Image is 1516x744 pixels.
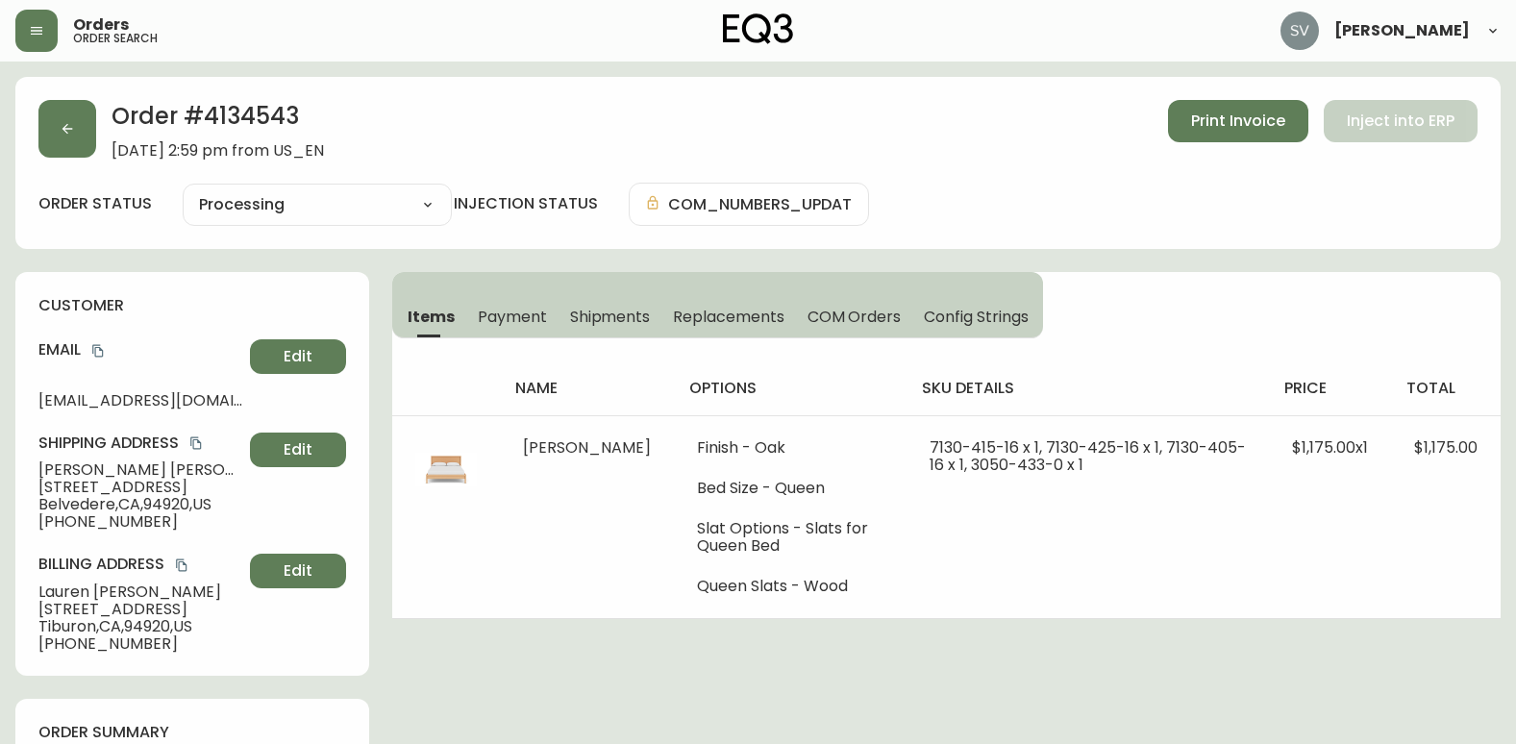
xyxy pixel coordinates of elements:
button: copy [88,341,108,360]
label: order status [38,193,152,214]
h4: customer [38,295,346,316]
span: Shipments [570,307,651,327]
span: [PERSON_NAME] [PERSON_NAME] [38,461,242,479]
span: [PERSON_NAME] [523,436,651,459]
li: Queen Slats - Wood [697,578,882,595]
button: copy [172,556,191,575]
h4: name [515,378,659,399]
h2: Order # 4134543 [112,100,324,142]
button: Edit [250,433,346,467]
span: Tiburon , CA , 94920 , US [38,618,242,635]
button: copy [186,434,206,453]
button: Edit [250,554,346,588]
span: Edit [284,346,312,367]
span: Belvedere , CA , 94920 , US [38,496,242,513]
span: Items [408,307,455,327]
h5: order search [73,33,158,44]
img: 7130-415-MC-400-1-clcunx40l03yz0142nggryrg6.jpg [415,439,477,501]
h4: sku details [922,378,1254,399]
span: [EMAIL_ADDRESS][DOMAIN_NAME] [38,392,242,409]
span: $1,175.00 [1414,436,1478,459]
span: [STREET_ADDRESS] [38,601,242,618]
span: Config Strings [924,307,1028,327]
span: Edit [284,439,312,460]
h4: price [1284,378,1376,399]
button: Edit [250,339,346,374]
img: logo [723,13,794,44]
h4: order summary [38,722,346,743]
span: [PHONE_NUMBER] [38,513,242,531]
h4: options [689,378,890,399]
span: Payment [478,307,547,327]
span: Lauren [PERSON_NAME] [38,583,242,601]
span: Replacements [673,307,783,327]
img: 0ef69294c49e88f033bcbeb13310b844 [1280,12,1319,50]
button: Print Invoice [1168,100,1308,142]
span: Edit [284,560,312,582]
h4: injection status [454,193,598,214]
span: [PHONE_NUMBER] [38,635,242,653]
h4: Shipping Address [38,433,242,454]
span: Print Invoice [1191,111,1285,132]
h4: Billing Address [38,554,242,575]
h4: Email [38,339,242,360]
h4: total [1406,378,1485,399]
span: [DATE] 2:59 pm from US_EN [112,142,324,160]
span: $1,175.00 x 1 [1292,436,1368,459]
span: 7130-415-16 x 1, 7130-425-16 x 1, 7130-405-16 x 1, 3050-433-0 x 1 [930,436,1246,476]
span: [PERSON_NAME] [1334,23,1470,38]
span: COM Orders [808,307,902,327]
li: Finish - Oak [697,439,882,457]
span: Orders [73,17,129,33]
span: [STREET_ADDRESS] [38,479,242,496]
li: Slat Options - Slats for Queen Bed [697,520,882,555]
li: Bed Size - Queen [697,480,882,497]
